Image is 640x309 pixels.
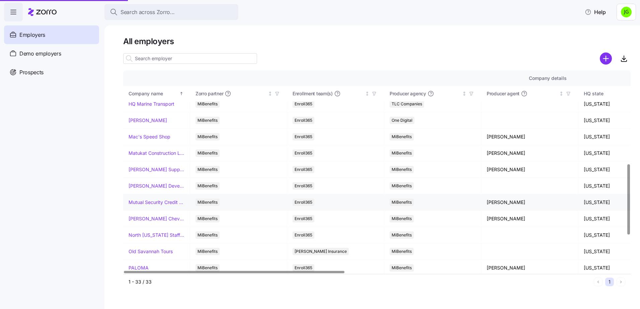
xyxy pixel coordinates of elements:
div: Not sorted [268,91,272,96]
span: MiBenefits [392,248,412,255]
td: [PERSON_NAME] [481,260,578,276]
th: Producer agencyNot sorted [384,86,481,101]
button: Next page [617,278,625,286]
span: Search across Zorro... [121,8,175,16]
span: MiBenefits [392,133,412,140]
span: Enroll365 [295,133,312,140]
span: MiBenefits [392,149,412,157]
div: Not sorted [462,91,467,96]
span: Demo employers [19,49,61,58]
th: Producer agentNot sorted [481,86,578,101]
a: Employers [4,25,99,44]
a: Old Savannah Tours [129,248,173,255]
span: MiBenefits [197,149,218,157]
span: MiBenefits [197,100,218,108]
span: Enroll365 [295,117,312,124]
span: Help [585,8,606,16]
span: MiBenefits [392,264,412,272]
a: [PERSON_NAME] Chevrolet [129,215,184,222]
span: MiBenefits [392,231,412,239]
span: Zorro partner [195,90,223,97]
span: [PERSON_NAME] Insurance [295,248,347,255]
a: Matukat Construction LLC [129,150,184,157]
div: Not sorted [365,91,370,96]
div: Company name [129,90,178,97]
span: Enroll365 [295,231,312,239]
span: Enroll365 [295,264,312,272]
span: MiBenefits [392,182,412,190]
button: Help [579,5,611,19]
span: Enroll365 [295,100,312,108]
td: [PERSON_NAME] [481,211,578,227]
span: MiBenefits [197,248,218,255]
span: MiBenefits [392,199,412,206]
td: [PERSON_NAME] [481,145,578,162]
span: MiBenefits [197,182,218,190]
a: Demo employers [4,44,99,63]
button: Previous page [594,278,603,286]
div: 1 - 33 / 33 [129,279,591,285]
span: MiBenefits [197,117,218,124]
a: [PERSON_NAME] [129,117,167,124]
h1: All employers [123,36,631,46]
span: MiBenefits [392,215,412,222]
span: Enroll365 [295,149,312,157]
a: [PERSON_NAME] Development Corporation [129,183,184,189]
span: Enroll365 [295,182,312,190]
span: Enroll365 [295,199,312,206]
img: a4774ed6021b6d0ef619099e609a7ec5 [621,7,632,17]
span: Enroll365 [295,215,312,222]
span: MiBenefits [197,231,218,239]
a: Mutual Security Credit Union [129,199,184,206]
span: MiBenefits [197,199,218,206]
svg: add icon [600,53,612,65]
a: North [US_STATE] Staffing [129,232,184,238]
td: [PERSON_NAME] [481,162,578,178]
button: 1 [605,278,614,286]
th: Zorro partnerNot sorted [190,86,287,101]
input: Search employer [123,53,257,64]
span: Producer agent [487,90,519,97]
span: Producer agency [390,90,426,97]
a: PALOMA [129,265,149,271]
span: MiBenefits [392,166,412,173]
span: Employers [19,31,45,39]
span: Enrollment team(s) [293,90,333,97]
th: Company nameSorted ascending [123,86,190,101]
button: Search across Zorro... [104,4,238,20]
span: Prospects [19,68,44,77]
a: [PERSON_NAME] Supply Company [129,166,184,173]
span: Enroll365 [295,166,312,173]
span: MiBenefits [197,133,218,140]
a: Prospects [4,63,99,82]
a: Mac's Speed Shop [129,133,170,140]
div: Not sorted [559,91,564,96]
span: MiBenefits [197,264,218,272]
span: TLC Companies [392,100,422,108]
a: HQ Marine Transport [129,101,174,107]
span: One Digital [392,117,412,124]
td: [PERSON_NAME] [481,129,578,145]
span: MiBenefits [197,166,218,173]
span: MiBenefits [197,215,218,222]
td: [PERSON_NAME] [481,194,578,211]
div: Sorted ascending [179,91,184,96]
th: Enrollment team(s)Not sorted [287,86,384,101]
